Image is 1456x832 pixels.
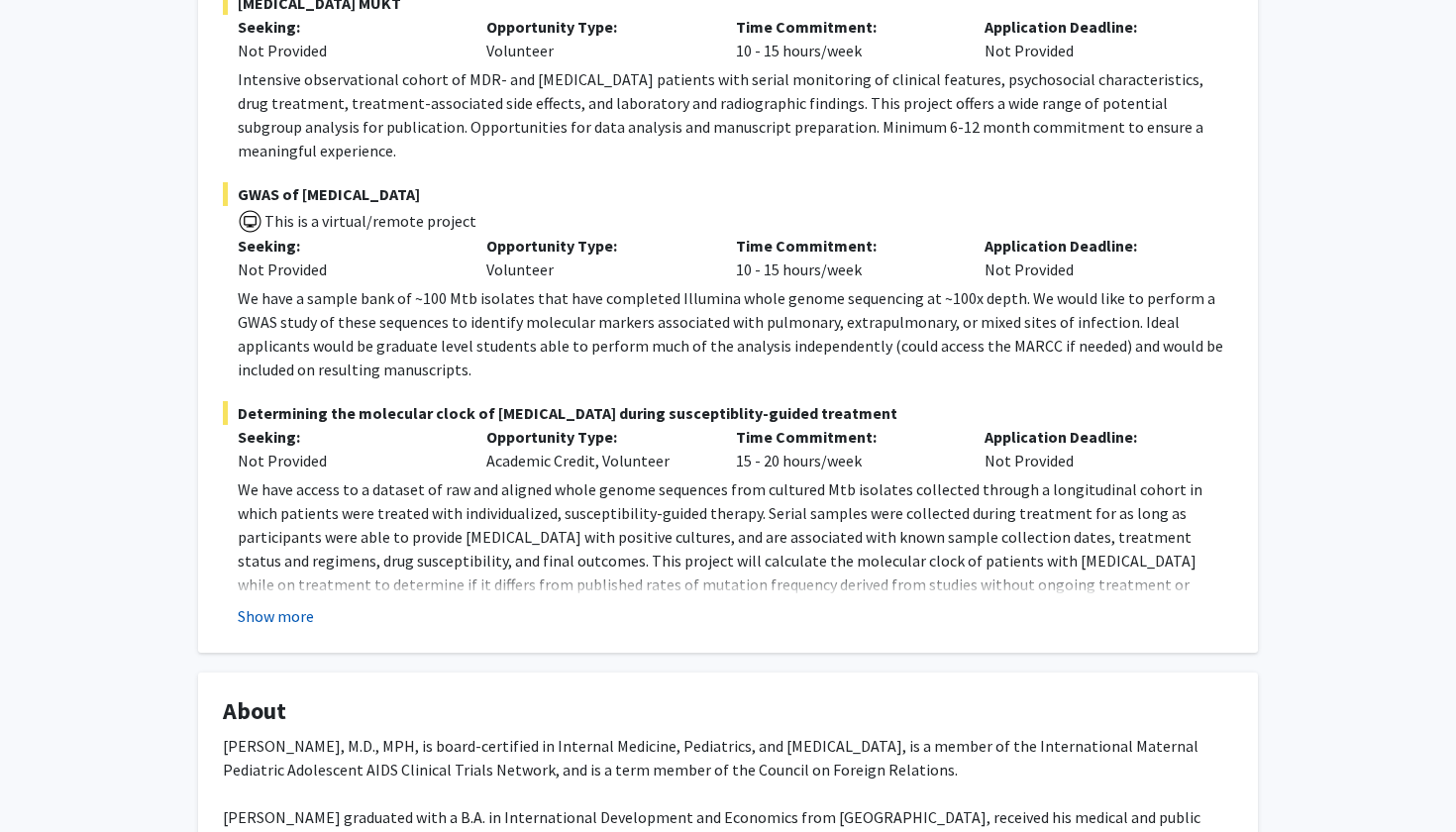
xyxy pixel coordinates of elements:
[238,39,457,62] div: Not Provided
[15,743,84,817] iframe: Chat
[721,15,970,62] div: 10 - 15 hours/week
[238,234,457,258] p: Seeking:
[223,401,1233,425] span: Determining the molecular clock of [MEDICAL_DATA] during susceptiblity-guided treatment
[238,425,457,449] p: Seeking:
[471,15,720,62] div: Volunteer
[970,425,1218,472] div: Not Provided
[238,15,457,39] p: Seeking:
[223,697,1233,726] h4: About
[736,234,955,258] p: Time Commitment:
[471,234,720,281] div: Volunteer
[736,15,955,39] p: Time Commitment:
[238,258,457,281] div: Not Provided
[486,15,705,39] p: Opportunity Type:
[985,234,1203,258] p: Application Deadline:
[238,286,1233,381] p: We have a sample bank of ~100 Mtb isolates that have completed Illumina whole genome sequencing a...
[238,604,314,628] button: Show more
[970,234,1218,281] div: Not Provided
[238,67,1233,162] p: Intensive observational cohort of MDR- and [MEDICAL_DATA] patients with serial monitoring of clin...
[985,425,1203,449] p: Application Deadline:
[471,425,720,472] div: Academic Credit, Volunteer
[238,477,1233,644] p: We have access to a dataset of raw and aligned whole genome sequences from cultured Mtb isolates ...
[736,425,955,449] p: Time Commitment:
[721,234,970,281] div: 10 - 15 hours/week
[486,234,705,258] p: Opportunity Type:
[238,449,457,472] div: Not Provided
[721,425,970,472] div: 15 - 20 hours/week
[223,182,1233,206] span: GWAS of [MEDICAL_DATA]
[985,15,1203,39] p: Application Deadline:
[486,425,705,449] p: Opportunity Type:
[970,15,1218,62] div: Not Provided
[262,211,476,231] span: This is a virtual/remote project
